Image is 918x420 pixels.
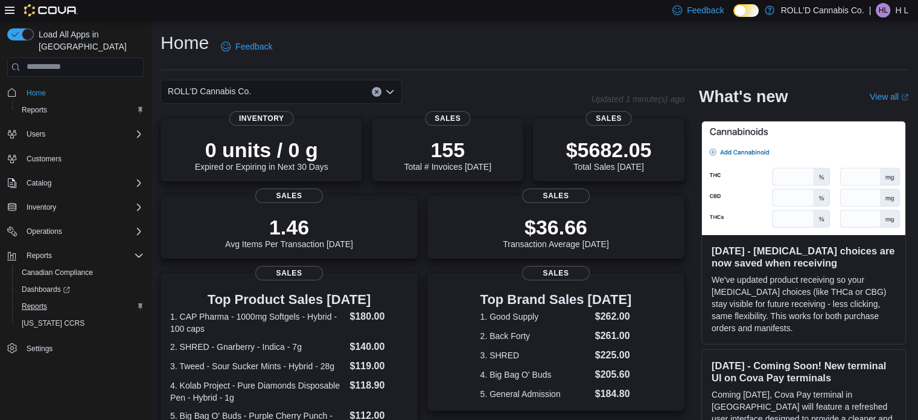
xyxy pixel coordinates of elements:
span: Catalog [22,176,144,190]
span: Sales [522,189,590,203]
a: Settings [22,341,57,356]
p: 0 units / 0 g [195,138,328,162]
p: $5682.05 [566,138,652,162]
div: Total # Invoices [DATE] [404,138,491,172]
p: Updated 1 minute(s) ago [591,94,684,104]
button: Reports [12,298,148,315]
span: Home [27,88,46,98]
p: ROLL'D Cannabis Co. [780,3,864,18]
svg: External link [901,94,908,101]
dt: 3. Tweed - Sour Sucker Mints - Hybrid - 28g [170,360,345,372]
a: Customers [22,152,66,166]
div: Transaction Average [DATE] [503,215,609,249]
button: [US_STATE] CCRS [12,315,148,332]
dt: 1. CAP Pharma - 1000mg Softgels - Hybrid - 100 caps [170,311,345,335]
button: Reports [2,247,148,264]
input: Dark Mode [733,4,759,17]
button: Catalog [22,176,56,190]
p: | [869,3,872,18]
span: Users [27,129,45,139]
span: Canadian Compliance [22,268,93,277]
span: Reports [22,248,144,263]
h2: What's new [699,87,788,106]
span: Load All Apps in [GEOGRAPHIC_DATA] [34,28,144,53]
dd: $119.00 [349,359,407,373]
p: 155 [404,138,491,162]
h1: Home [161,31,209,55]
button: Users [2,126,148,143]
span: Inventory [229,111,294,126]
a: Canadian Compliance [17,265,98,280]
dd: $184.80 [595,387,632,401]
span: Users [22,127,144,141]
button: Catalog [2,175,148,192]
a: Reports [17,103,52,117]
span: Inventory [27,202,56,212]
p: 1.46 [225,215,353,239]
button: Home [2,84,148,102]
span: Reports [17,103,144,117]
span: Reports [17,299,144,314]
a: Home [22,86,51,100]
span: Operations [22,224,144,239]
div: Expired or Expiring in Next 30 Days [195,138,328,172]
button: Open list of options [385,87,395,97]
div: Total Sales [DATE] [566,138,652,172]
span: Dashboards [22,285,70,294]
p: $36.66 [503,215,609,239]
a: [US_STATE] CCRS [17,316,89,331]
span: Operations [27,227,62,236]
dd: $261.00 [595,329,632,343]
dd: $225.00 [595,348,632,363]
span: ROLL'D Cannabis Co. [168,84,251,99]
div: H L [876,3,890,18]
span: Catalog [27,178,51,188]
span: Settings [27,344,53,354]
span: Sales [255,266,323,280]
dt: 2. SHRED - Gnarberry - Indica - 7g [170,341,345,353]
dd: $140.00 [349,340,407,354]
button: Reports [12,102,148,118]
button: Customers [2,150,148,167]
button: Settings [2,339,148,357]
span: Sales [255,189,323,203]
div: Avg Items Per Transaction [DATE] [225,215,353,249]
span: Canadian Compliance [17,265,144,280]
h3: Top Product Sales [DATE] [170,292,408,307]
dd: $262.00 [595,309,632,324]
dt: 4. Kolab Project - Pure Diamonds Disposable Pen - Hybrid - 1g [170,380,345,404]
button: Operations [22,224,67,239]
span: Washington CCRS [17,316,144,331]
dt: 2. Back Forty [480,330,590,342]
button: Operations [2,223,148,240]
a: Reports [17,299,52,314]
dd: $205.60 [595,367,632,382]
span: Customers [27,154,62,164]
button: Inventory [2,199,148,216]
h3: [DATE] - Coming Soon! New terminal UI on Cova Pay terminals [712,360,896,384]
a: Dashboards [12,281,148,298]
span: Feedback [687,4,724,16]
button: Reports [22,248,57,263]
button: Clear input [372,87,381,97]
span: Feedback [235,40,272,53]
span: Dashboards [17,282,144,297]
button: Inventory [22,200,61,215]
dt: 3. SHRED [480,349,590,361]
span: Reports [27,251,52,260]
p: We've updated product receiving so your [MEDICAL_DATA] choices (like THCa or CBG) stay visible fo... [712,274,896,334]
nav: Complex example [7,79,144,389]
a: View allExternal link [870,92,908,102]
dd: $118.90 [349,378,407,393]
span: [US_STATE] CCRS [22,318,84,328]
span: HL [879,3,888,18]
dd: $180.00 [349,309,407,324]
span: Reports [22,105,47,115]
span: Sales [522,266,590,280]
button: Users [22,127,50,141]
a: Dashboards [17,282,75,297]
dt: 1. Good Supply [480,311,590,323]
span: Customers [22,151,144,166]
img: Cova [24,4,78,16]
